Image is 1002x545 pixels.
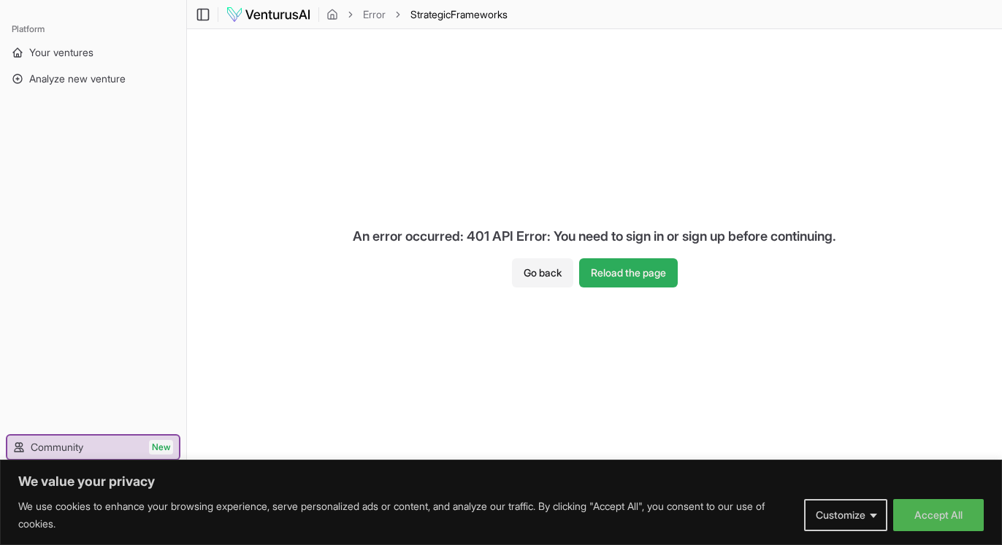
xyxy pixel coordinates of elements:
p: We value your privacy [18,473,984,490]
span: Frameworks [451,8,508,20]
span: Community [31,440,83,455]
div: Platform [6,18,180,41]
span: Analyze new venture [29,71,126,86]
button: Customize [804,499,887,531]
a: Your ventures [6,41,180,64]
button: Go back [512,258,573,287]
span: New [149,440,173,455]
span: StrategicFrameworks [410,7,508,22]
a: Error [363,7,386,22]
div: An error occurred: 401 API Error: You need to sign in or sign up before continuing. [341,214,848,258]
p: We use cookies to enhance your browsing experience, serve personalized ads or content, and analyz... [18,498,793,533]
a: CommunityNew [7,436,179,459]
a: Analyze new venture [6,67,180,90]
button: Reload the page [579,258,678,287]
nav: breadcrumb [326,7,508,22]
span: Your ventures [29,45,93,60]
button: Accept All [893,499,984,531]
img: logo [226,6,311,23]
